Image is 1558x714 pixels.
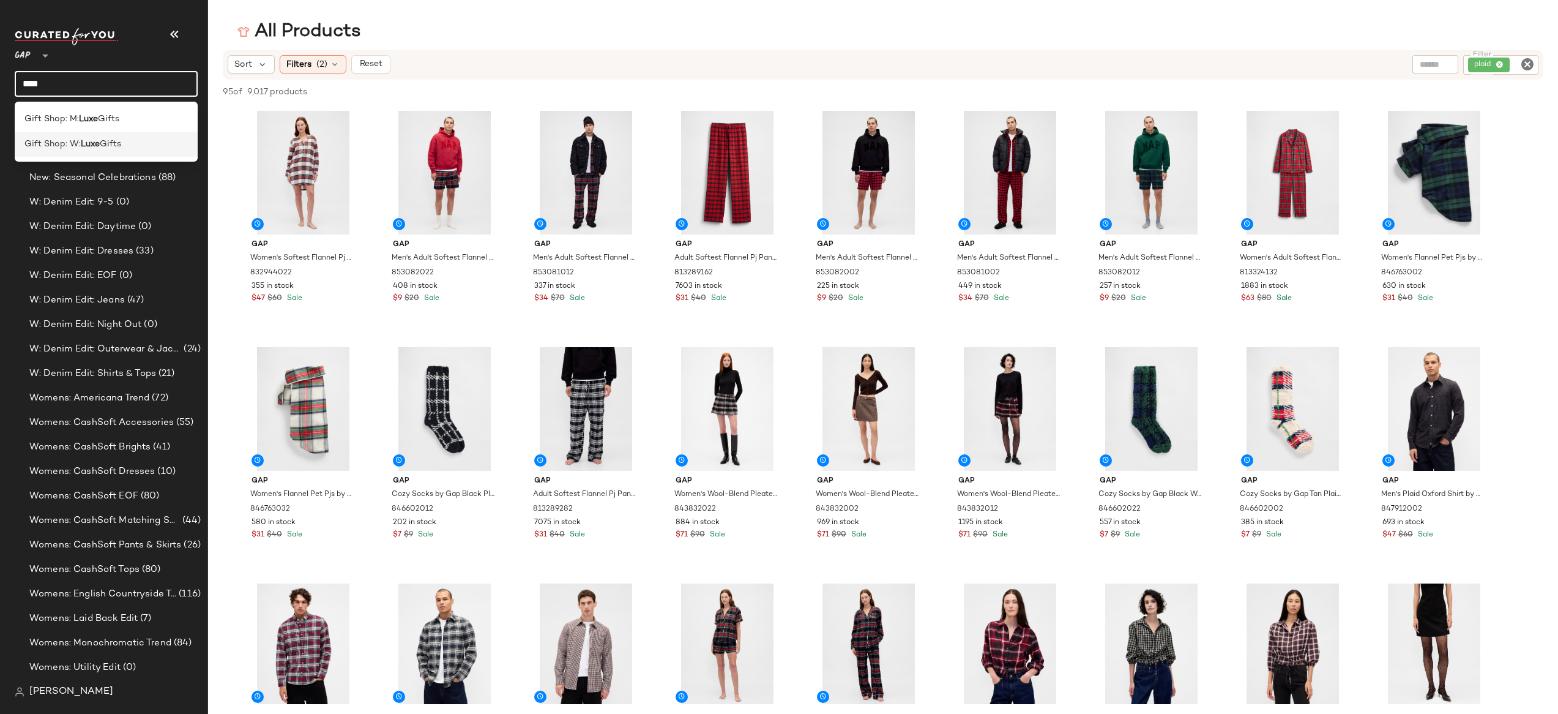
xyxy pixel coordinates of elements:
span: $47 [252,293,265,304]
span: $7 [1100,530,1108,541]
span: Men's Adult Softest Flannel [PERSON_NAME] Shorts by Gap Black Watch Plaid Size S [1098,253,1202,264]
span: Sale [709,295,726,303]
img: cn60557598.jpg [1090,584,1213,707]
span: Womens: Laid Back Edit [29,612,138,626]
span: Adult Softest Flannel Pj Pants by Gap Red Plaid Size XS [674,253,778,264]
span: (24) [181,342,201,356]
span: $31 [676,293,688,304]
img: cn60149486.jpg [383,347,506,471]
span: $31 [534,530,547,541]
span: Womens: CashSoft EOF [29,489,138,503]
span: $31 [252,530,264,541]
b: Luxe [79,113,98,126]
span: Reset [359,59,382,69]
img: cn60599423.jpg [242,584,365,707]
span: 7603 in stock [676,281,722,292]
span: W: Denim Edit: EOF [29,269,117,283]
span: $20 [1111,293,1126,304]
span: [PERSON_NAME] [29,685,113,699]
span: Women's Wool-Blend Pleated Mini Skort by Gap Black Plaid Size S [674,489,778,500]
span: $80 [1257,293,1272,304]
span: 225 in stock [817,281,859,292]
span: Filters [286,58,311,71]
span: Sale [567,295,585,303]
span: Sale [1274,295,1292,303]
span: Gap [1241,239,1344,250]
span: 846602002 [1240,504,1283,515]
span: Cozy Socks by Gap Black Watch Plaid Size S/M [1098,489,1202,500]
span: $40 [550,530,565,541]
img: cn60682154.jpg [807,111,930,235]
span: (88) [156,171,176,185]
img: cn60388298.jpg [1090,347,1213,471]
span: 853081012 [533,268,574,279]
img: cn60544582.jpg [949,347,1072,471]
img: cn60672609.jpg [807,584,930,707]
span: (55) [174,416,194,430]
span: 693 in stock [1382,517,1425,528]
span: Gap [958,239,1062,250]
span: (0) [141,318,157,332]
span: Sort [234,58,252,71]
span: Gifts [98,113,119,126]
span: 846763002 [1381,268,1422,279]
span: Gap [1100,476,1203,487]
span: Sale [285,295,302,303]
span: Sale [1264,531,1281,539]
span: $34 [534,293,548,304]
span: (0) [114,195,129,209]
span: $9 [1252,530,1261,541]
span: $90 [690,530,705,541]
img: cn60508246.jpg [1373,584,1496,707]
span: $63 [1241,293,1254,304]
span: $20 [829,293,843,304]
span: Gap [534,476,638,487]
span: Gap [1100,239,1203,250]
img: cn60672604.jpg [666,584,789,707]
span: 385 in stock [1241,517,1284,528]
span: Men's Adult Softest Flannel Pj Set by Gap Red Plaid Size XS [957,253,1060,264]
span: 813324132 [1240,268,1278,279]
span: Women's Flannel Pet Pjs by Gap Tan Tartan Plaid Size L [250,489,354,500]
span: Womens: CashSoft Dresses [29,465,155,479]
img: cn60673131.jpg [524,111,647,235]
span: $71 [958,530,971,541]
span: Sale [1415,531,1433,539]
img: cn60459909.jpg [524,584,647,707]
span: plaid [1474,59,1496,70]
span: 449 in stock [958,281,1002,292]
span: Women's Flannel Pet Pjs by Gap Black Watch Plaid Size L [1381,253,1485,264]
span: 630 in stock [1382,281,1426,292]
span: (80) [138,489,160,503]
span: (116) [176,587,201,601]
span: Sale [567,531,585,539]
span: Womens: CashSoft Pants & Skirts [29,538,181,552]
i: Clear Filter [1520,57,1535,72]
span: 832944022 [250,268,292,279]
span: (47) [125,293,144,307]
span: $31 [1382,293,1395,304]
img: cn60682143.jpg [383,111,506,235]
span: 853082002 [816,268,859,279]
span: 843832022 [674,504,716,515]
span: Womens: English Countryside Trend [29,587,176,601]
span: (84) [171,636,192,650]
span: Gap [676,239,779,250]
span: GAP [15,42,31,64]
span: (10) [155,465,176,479]
span: $9 [404,530,413,541]
span: Women's Wool-Blend Pleated Mini Skort by Gap Red Plaid Size XXL [957,489,1060,500]
span: Gift Shop: W: [24,138,81,151]
span: Sale [846,295,863,303]
span: Men's Adult Softest Flannel [PERSON_NAME] Shorts by Gap Red Plaid Size XXL [816,253,919,264]
span: 813289162 [674,268,713,279]
span: Sale [991,295,1009,303]
img: cn60749812.jpg [242,347,365,471]
span: $20 [404,293,419,304]
span: Gap [393,239,496,250]
span: 853081002 [957,268,1000,279]
span: 846602012 [392,504,433,515]
span: 1883 in stock [1241,281,1288,292]
span: Men's Adult Softest Flannel [PERSON_NAME] Shorts by Gap Black Tartan Plaid Size XS [392,253,495,264]
span: (0) [117,269,132,283]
